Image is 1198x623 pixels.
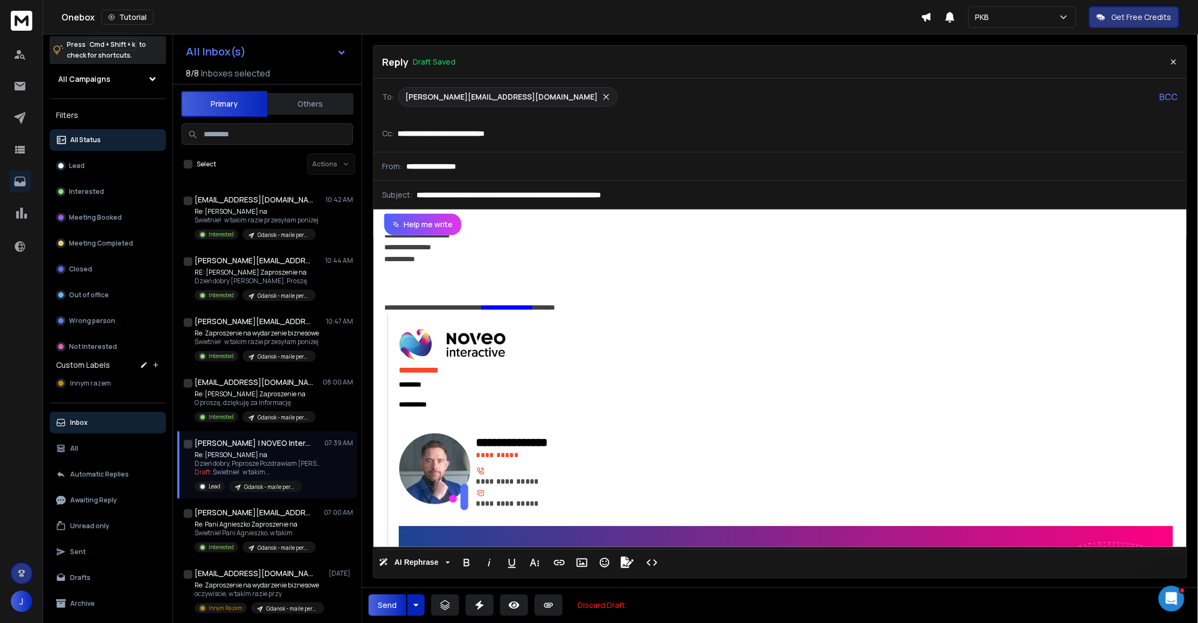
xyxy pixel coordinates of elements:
[50,515,166,537] button: Unread only
[324,508,353,517] p: 07:00 AM
[69,213,122,222] p: Meeting Booked
[209,482,220,491] p: Lead
[197,160,216,169] label: Select
[50,181,166,202] button: Interested
[195,467,212,477] span: Draft:
[69,317,115,325] p: Wrong person
[382,54,408,69] p: Reply
[50,155,166,177] button: Lead
[195,268,316,277] p: RE: [PERSON_NAME] Zaproszenie na
[195,507,313,518] h1: [PERSON_NAME][EMAIL_ADDRESS][DOMAIN_NAME]
[50,207,166,228] button: Meeting Booked
[195,390,316,398] p: Re: [PERSON_NAME] Zaproszenie na
[11,591,32,612] button: J
[195,459,324,468] p: Dzień dobry, Poprosze Pozdrawiam [PERSON_NAME]
[195,338,319,346] p: Świetnie! w takim razie przesyłam poniżej
[70,136,101,144] p: All Status
[324,439,353,447] p: 07:39 AM
[209,291,234,299] p: Interested
[195,255,313,266] h1: [PERSON_NAME][EMAIL_ADDRESS][DOMAIN_NAME]
[69,342,117,351] p: Not Interested
[58,74,110,85] h1: All Campaigns
[377,552,452,573] button: AI Rephrase
[195,451,324,459] p: Re: [PERSON_NAME] na
[195,581,324,590] p: Re: Zaproszenie na wydarzenie biznesowe
[195,590,324,598] p: oczywiscie, w takim razie przy
[61,10,921,25] div: Onebox
[69,239,133,248] p: Meeting Completed
[101,10,154,25] button: Tutorial
[69,265,92,274] p: Closed
[323,378,353,387] p: 08:00 AM
[50,284,166,306] button: Out of office
[88,38,137,51] span: Cmd + Shift + k
[186,46,246,57] h1: All Inbox(s)
[209,230,234,239] p: Interested
[50,464,166,485] button: Automatic Replies
[405,92,598,102] p: [PERSON_NAME][EMAIL_ADDRESS][DOMAIN_NAME]
[195,520,316,529] p: Re: Pani Agnieszko Zaproszenie na
[369,594,406,616] button: Send
[50,68,166,90] button: All Campaigns
[399,433,471,510] img: lo-cover2.png
[50,593,166,614] button: Archive
[382,92,394,102] p: To:
[50,336,166,358] button: Not Interested
[382,161,402,172] p: From:
[69,187,104,196] p: Interested
[1089,6,1179,28] button: Get Free Credits
[384,214,461,235] button: Help me write
[1112,12,1172,23] p: Get Free Credits
[569,594,634,616] button: Discard Draft
[70,418,88,427] p: Inbox
[70,444,78,453] p: All
[195,216,318,225] p: Świetnie! w takim razie przesyłam poniżej
[50,541,166,563] button: Sent
[195,568,313,579] h1: [EMAIL_ADDRESS][DOMAIN_NAME]
[258,292,309,300] p: Gdańsk - maile personalne ownerzy
[617,552,638,573] button: Signature
[70,573,91,582] p: Drafts
[70,470,129,479] p: Automatic Replies
[195,529,316,537] p: Świetnie! Pani Agnieszko, w takim
[50,373,166,394] button: Innym razem
[181,91,267,117] button: Primary
[258,231,309,239] p: Gdańsk - maile personalne ownerzy
[266,605,318,613] p: Gdańsk - maile personalne ownerzy
[209,413,234,421] p: Interested
[399,328,507,361] img: logo.png
[195,194,313,205] h1: [EMAIL_ADDRESS][DOMAIN_NAME]
[572,552,592,573] button: Insert Image (⌘P)
[201,67,270,80] h3: Inboxes selected
[50,108,166,123] h3: Filters
[195,316,313,327] h1: [PERSON_NAME][EMAIL_ADDRESS][DOMAIN_NAME]
[258,414,309,422] p: Gdańsk - maile personalne ownerzy
[50,438,166,459] button: All
[326,195,353,204] p: 10:42 AM
[325,256,353,265] p: 10:44 AM
[502,552,522,573] button: Underline (⌘U)
[413,57,455,67] p: Draft Saved
[382,190,412,200] p: Subject:
[549,552,570,573] button: Insert Link (⌘K)
[258,353,309,361] p: Gdańsk - maile personalne ownerzy
[209,604,243,612] p: Innym Razem
[186,67,199,80] span: 8 / 8
[476,467,485,475] img: telefon.png
[195,207,318,216] p: Re: [PERSON_NAME] na
[594,552,615,573] button: Emoticons
[326,317,353,326] p: 10:47 AM
[67,39,146,61] p: Press to check for shortcuts.
[195,398,316,407] p: O proszę, dziękuję za informację
[244,483,296,491] p: Gdańsk - maile personalne ownerzy
[50,412,166,433] button: Inbox
[1160,90,1178,103] p: BCC
[642,552,662,573] button: Code View
[209,543,234,551] p: Interested
[70,548,86,556] p: Sent
[195,438,313,449] h1: [PERSON_NAME] | NOVEO Interactive
[975,12,994,23] p: PKB
[382,128,394,139] p: Cc:
[195,329,319,338] p: Re: Zaproszenie na wydarzenie biznesowe
[195,277,316,285] p: Dzień dobry [PERSON_NAME], Proszę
